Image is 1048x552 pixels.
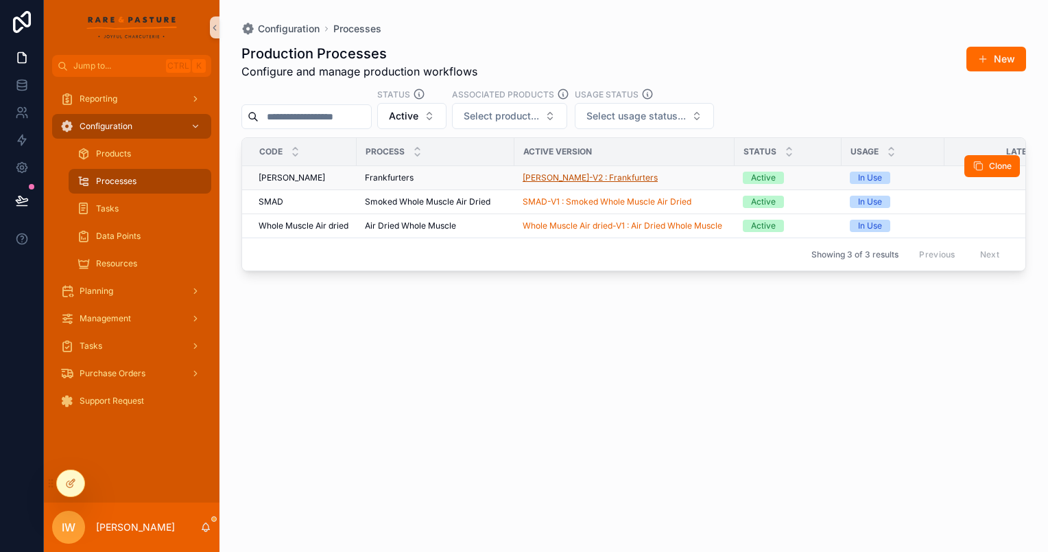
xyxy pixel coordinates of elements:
span: Ctrl [166,59,191,73]
button: Jump to...CtrlK [52,55,211,77]
span: Frankfurters [365,172,414,183]
label: Status [377,88,410,100]
a: SMAD-V1 : Smoked Whole Muscle Air Dried [523,196,691,207]
span: Smoked Whole Muscle Air Dried [365,196,490,207]
span: Resources [96,258,137,269]
span: Air Dried Whole Muscle [365,220,456,231]
a: [PERSON_NAME]-V2 : Frankfurters [523,172,726,183]
span: Support Request [80,395,144,406]
button: Select Button [575,103,714,129]
a: Tasks [52,334,211,358]
button: Select Button [452,103,567,129]
img: App logo [86,16,178,38]
a: [PERSON_NAME] [259,172,348,183]
a: [PERSON_NAME]-V2 : Frankfurters [523,172,658,183]
span: Select product... [464,109,539,123]
span: Configure and manage production workflows [241,63,477,80]
a: Smoked Whole Muscle Air Dried [365,196,506,207]
a: Purchase Orders [52,361,211,386]
div: In Use [858,172,882,184]
div: Active [751,220,776,232]
p: [PERSON_NAME] [96,520,175,534]
a: Support Request [52,389,211,413]
span: Data Points [96,231,141,242]
span: Showing 3 of 3 results [811,249,898,260]
span: Process [366,146,405,157]
span: Management [80,313,131,324]
a: Processes [333,22,381,36]
a: Reporting [52,87,211,111]
span: Configuration [80,121,132,132]
div: Active [751,172,776,184]
a: Configuration [52,114,211,139]
div: In Use [858,196,882,208]
a: Products [69,141,211,166]
button: New [966,47,1026,71]
span: Active Version [523,146,592,157]
label: Associated Products [452,88,554,100]
div: Active [751,196,776,208]
span: Clone [989,161,1012,172]
button: Select Button [377,103,446,129]
span: [PERSON_NAME] [259,172,325,183]
a: Processes [69,169,211,194]
span: Active [389,109,418,123]
a: Active [743,196,833,208]
span: Planning [80,286,113,297]
a: SMAD [259,196,348,207]
a: Data Points [69,224,211,249]
span: IW [62,519,75,536]
button: Clone [964,155,1020,177]
span: SMAD [259,196,283,207]
div: scrollable content [44,77,219,431]
div: In Use [858,220,882,232]
a: Active [743,172,833,184]
span: Usage [850,146,879,157]
label: Usage Status [575,88,639,100]
a: Configuration [241,22,320,36]
a: Whole Muscle Air dried [259,220,348,231]
a: Resources [69,251,211,276]
span: Configuration [258,22,320,36]
a: In Use [850,220,936,232]
span: Processes [96,176,136,187]
a: Active [743,220,833,232]
h1: Production Processes [241,44,477,63]
a: In Use [850,196,936,208]
span: Products [96,148,131,159]
a: Planning [52,279,211,303]
a: In Use [850,172,936,184]
span: Purchase Orders [80,368,145,379]
span: Reporting [80,93,117,104]
a: Whole Muscle Air dried-V1 : Air Dried Whole Muscle [523,220,722,231]
span: Tasks [96,203,119,214]
span: Tasks [80,341,102,352]
a: Frankfurters [365,172,506,183]
span: Select usage status... [586,109,686,123]
span: Status [743,146,776,157]
span: K [193,60,204,71]
a: Tasks [69,196,211,221]
a: Air Dried Whole Muscle [365,220,506,231]
a: SMAD-V1 : Smoked Whole Muscle Air Dried [523,196,726,207]
span: Code [259,146,283,157]
a: Whole Muscle Air dried-V1 : Air Dried Whole Muscle [523,220,726,231]
a: Management [52,306,211,331]
span: Jump to... [73,60,160,71]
